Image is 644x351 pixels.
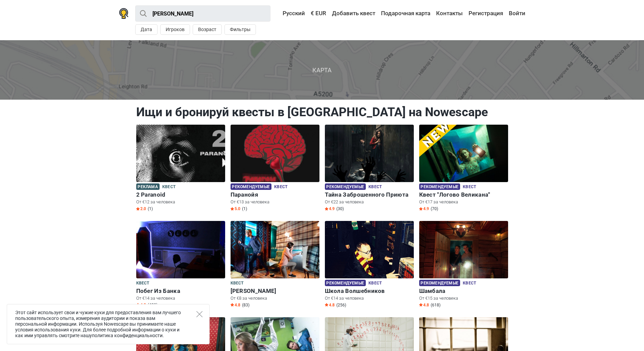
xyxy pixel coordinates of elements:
[148,302,158,308] span: (420)
[136,303,140,306] img: Star
[274,183,287,191] span: Квест
[231,221,319,278] img: Шерлок Холмс
[148,206,153,211] span: (1)
[136,206,146,211] span: 2.0
[136,207,140,210] img: Star
[325,295,414,301] p: От €14 за человека
[162,183,175,191] span: Квест
[419,303,423,306] img: Star
[325,191,414,198] h6: Тайна Заброшенного Приюта
[467,7,505,20] a: Регистрация
[325,280,366,286] span: Рекомендуемые
[431,206,438,211] span: (70)
[309,7,328,20] a: € EUR
[507,7,525,20] a: Войти
[336,302,346,308] span: (256)
[336,206,344,211] span: (30)
[231,125,319,213] a: Паранойя Рекомендуемые Квест Паранойя От €13 за человека Star5.0 (1)
[231,125,319,182] img: Паранойя
[231,221,319,309] a: Шерлок Холмс Квест [PERSON_NAME] От €8 за человека Star4.8 (83)
[419,191,508,198] h6: Квест "Логово Великана"
[136,221,225,309] a: Побег Из Банка Квест Побег Из Банка От €14 за человека Star4.8 (420)
[231,303,234,306] img: Star
[231,206,240,211] span: 5.0
[463,280,476,287] span: Квест
[231,199,319,205] p: От €13 за человека
[136,125,225,182] img: 2 Paranoid
[419,125,508,182] img: Квест "Логово Великана"
[136,105,508,120] h1: Ищи и бронируй квесты в [GEOGRAPHIC_DATA] на Nowescape
[224,24,256,35] button: Фильтры
[136,125,225,213] a: 2 Paranoid Реклама Квест 2 Paranoid От €12 за человека Star2.0 (1)
[136,221,225,278] img: Побег Из Банка
[242,302,249,308] span: (83)
[193,24,222,35] button: Возраст
[419,221,508,278] img: Шамбала
[419,206,429,211] span: 4.9
[136,302,146,308] span: 4.8
[325,125,414,182] img: Тайна Заброшенного Приюта
[368,183,382,191] span: Квест
[419,302,429,308] span: 4.8
[419,221,508,309] a: Шамбала Рекомендуемые Квест Шамбала От €15 за человека Star4.8 (618)
[7,304,210,344] div: Этот сайт использует свои и чужие куки для предоставления вам лучшего пользовательского опыта, из...
[325,303,328,306] img: Star
[325,206,335,211] span: 4.9
[136,287,225,295] h6: Побег Из Банка
[276,7,307,20] a: Русский
[135,5,270,22] input: Попробуйте “Лондон”
[231,183,271,190] span: Рекомендуемые
[419,280,460,286] span: Рекомендуемые
[325,287,414,295] h6: Школа Волшебников
[325,302,335,308] span: 4.8
[196,311,202,317] button: Close
[231,191,319,198] h6: Паранойя
[419,199,508,205] p: От €17 за человека
[278,11,283,16] img: Русский
[419,183,460,190] span: Рекомендуемые
[136,295,225,301] p: От €14 за человека
[231,280,244,287] span: Квест
[379,7,432,20] a: Подарочная карта
[325,207,328,210] img: Star
[231,207,234,210] img: Star
[419,295,508,301] p: От €15 за человека
[325,199,414,205] p: От €22 за человека
[136,199,225,205] p: От €12 за человека
[434,7,464,20] a: Контакты
[330,7,377,20] a: Добавить квест
[325,183,366,190] span: Рекомендуемые
[136,191,225,198] h6: 2 Paranoid
[136,183,160,190] span: Реклама
[431,302,440,308] span: (618)
[160,24,190,35] button: Игроков
[368,280,382,287] span: Квест
[325,125,414,213] a: Тайна Заброшенного Приюта Рекомендуемые Квест Тайна Заброшенного Приюта От €22 за человека Star4....
[463,183,476,191] span: Квест
[419,287,508,295] h6: Шамбала
[242,206,247,211] span: (1)
[231,287,319,295] h6: [PERSON_NAME]
[231,295,319,301] p: От €8 за человека
[136,280,149,287] span: Квест
[325,221,414,278] img: Школа Волшебников
[419,125,508,213] a: Квест "Логово Великана" Рекомендуемые Квест Квест "Логово Великана" От €17 за человека Star4.9 (70)
[231,302,240,308] span: 4.8
[119,8,128,19] img: Nowescape logo
[325,221,414,309] a: Школа Волшебников Рекомендуемые Квест Школа Волшебников От €14 за человека Star4.8 (256)
[419,207,423,210] img: Star
[135,24,158,35] button: Дата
